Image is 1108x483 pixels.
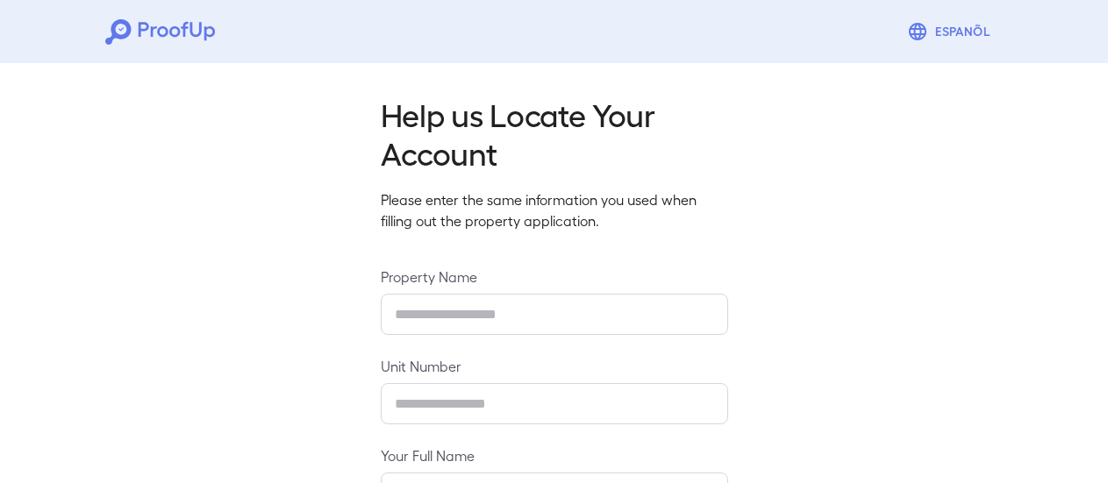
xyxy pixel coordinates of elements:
[381,356,728,376] label: Unit Number
[381,189,728,231] p: Please enter the same information you used when filling out the property application.
[381,95,728,172] h2: Help us Locate Your Account
[900,14,1003,49] button: Espanõl
[381,445,728,465] label: Your Full Name
[381,266,728,287] label: Property Name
